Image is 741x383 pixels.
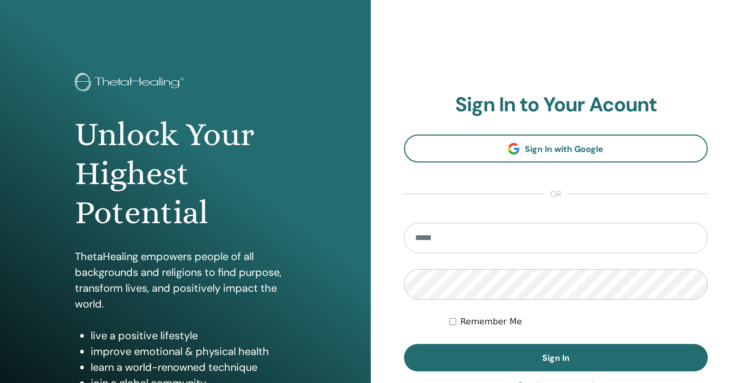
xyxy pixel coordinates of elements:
[75,248,295,312] p: ThetaHealing empowers people of all backgrounds and religions to find purpose, transform lives, a...
[542,352,570,363] span: Sign In
[91,359,295,375] li: learn a world-renowned technique
[404,344,708,371] button: Sign In
[404,135,708,162] a: Sign In with Google
[460,315,522,328] label: Remember Me
[525,143,603,155] span: Sign In with Google
[91,343,295,359] li: improve emotional & physical health
[404,93,708,117] h2: Sign In to Your Acount
[545,188,567,200] span: or
[449,315,708,328] div: Keep me authenticated indefinitely or until I manually logout
[75,115,295,233] h1: Unlock Your Highest Potential
[91,328,295,343] li: live a positive lifestyle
